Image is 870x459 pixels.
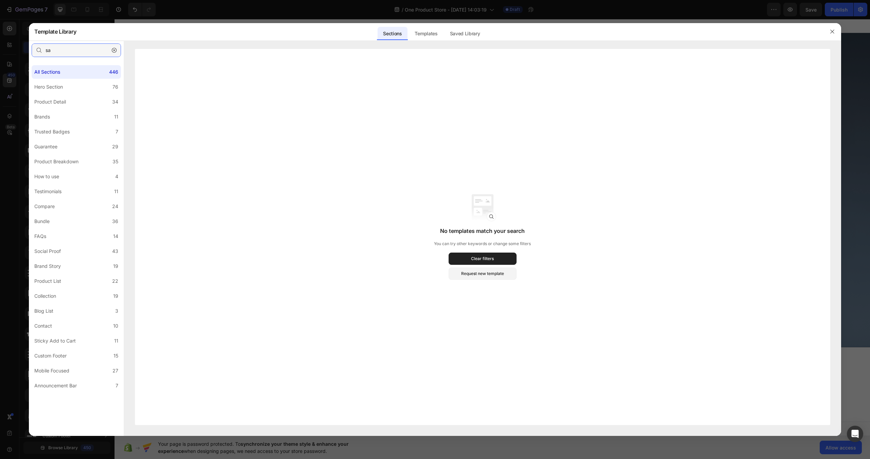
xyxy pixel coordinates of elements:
p: But I must explain to you how all this mistaken idea [180,78,576,86]
span: Add section [362,338,394,345]
div: 10 [113,322,118,330]
div: 76 [112,83,118,91]
div: Contact [34,322,52,330]
div: Saved Library [445,27,486,40]
div: Blog List [34,307,53,315]
div: Brands [34,113,50,121]
div: Sticky Add to Cart [34,337,76,345]
div: 4 [115,172,118,181]
p: 90% SAY IT GREAT [342,37,382,43]
div: 29 [112,143,118,151]
div: FAQs [34,232,46,240]
div: Request new template [461,271,504,277]
span: from URL or image [357,362,394,368]
span: inspired by CRO experts [301,362,348,368]
div: Sections [378,27,407,40]
input: E.g.: Black Friday, Sale, etc. [32,43,121,57]
div: 19 [113,262,118,270]
h3: No templates match your search [440,227,525,235]
div: 24 [112,202,118,210]
div: Collection [34,292,56,300]
span: then drag & drop elements [403,362,453,368]
div: Best Seller [389,102,426,109]
div: 43 [112,247,118,255]
button: Get started [321,98,376,113]
h2: Template Library [34,23,76,40]
p: You can try other keywords or change some filters [434,240,531,247]
h2: unde omnis iste [179,44,577,69]
div: 7 [116,382,118,390]
div: Bundle [34,217,50,225]
div: Hero Section [34,83,63,91]
div: 35 [112,158,118,166]
div: 11 [114,187,118,196]
div: Announcement Bar [34,382,77,390]
div: Guarantee [34,143,57,151]
button: Best Seller [381,98,434,113]
button: Clear filters [449,253,517,265]
div: 446 [109,68,118,76]
div: Generate layout [358,353,394,361]
div: 11 [114,337,118,345]
div: 15 [114,352,118,360]
div: 34 [112,98,118,106]
div: 3 [115,307,118,315]
div: 14 [113,232,118,240]
button: Request new template [449,268,517,280]
div: Open Intercom Messenger [847,426,863,442]
div: Custom Footer [34,352,67,360]
div: Product Detail [34,98,66,106]
div: 19 [113,292,118,300]
div: Get started [329,102,367,109]
div: Compare [34,202,55,210]
div: How to use [34,172,59,181]
div: Trusted Badges [34,128,70,136]
div: 36 [112,217,118,225]
div: Add blank section [408,353,449,361]
div: 7 [116,128,118,136]
div: 11 [114,113,118,121]
div: Social Proof [34,247,61,255]
div: Templates [409,27,443,40]
div: Brand Story [34,262,61,270]
div: 22 [112,277,118,285]
div: Testimonials [34,187,62,196]
div: Product Breakdown [34,158,79,166]
div: Choose templates [304,353,346,361]
div: All Sections [34,68,60,76]
div: Clear filters [471,256,494,262]
div: Product List [34,277,61,285]
div: 27 [112,367,118,375]
div: Mobile Focused [34,367,69,375]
